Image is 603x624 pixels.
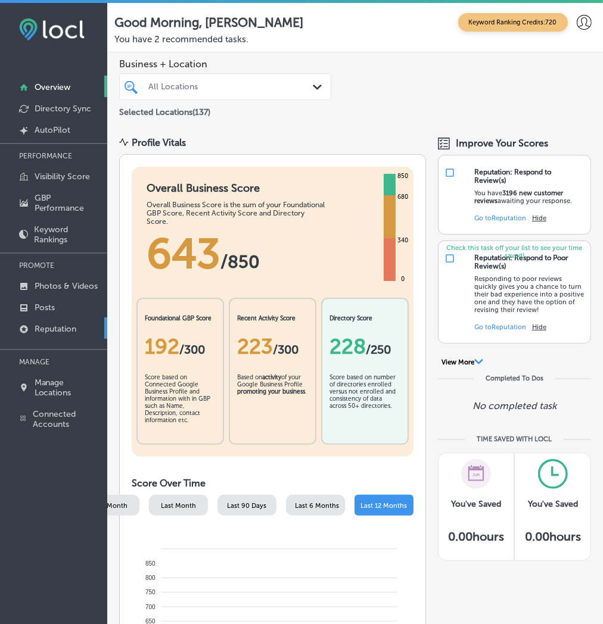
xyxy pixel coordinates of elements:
[237,334,308,359] div: 223
[360,502,407,510] span: Last 12 Months
[474,189,563,205] strong: 3196 new customer reviews
[35,171,90,182] p: Visibility Score
[35,281,98,291] p: Photos & Videos
[395,171,411,181] div: 850
[132,478,414,489] h2: Score Over Time
[119,58,331,70] span: Business + Location
[474,254,585,270] div: Reputation: Respond to Poor Review(s)
[474,189,585,205] p: You have awaiting your response.
[528,499,578,509] h3: You've Saved
[395,236,411,245] div: 340
[474,323,526,331] a: Go toReputation
[35,82,70,92] p: Overview
[366,342,391,357] span: /250
[477,435,552,443] div: TIME SAVED WITH LOCL
[35,324,76,334] p: Reputation
[145,374,216,433] div: Score based on Connected Google Business Profile and information with in GBP such as Name, Descri...
[330,334,400,359] div: 228
[35,125,70,135] p: AutoPilot
[119,102,210,117] p: Selected Locations ( 137 )
[474,168,585,185] div: Reputation: Respond to Review(s)
[438,358,487,369] button: View More
[439,244,590,260] p: Check this task off your list to see your time saved!
[161,502,196,510] span: Last Month
[262,374,281,381] b: activity
[147,201,325,226] div: Overall Business Score is the sum of your Foundational GBP Score, Recent Activity Score and Direc...
[227,502,266,510] span: Last 90 Days
[145,604,156,610] tspan: 700
[532,323,546,331] button: Hide
[145,315,216,322] h2: Foundational GBP Score
[474,214,526,222] a: Go toReputation
[237,374,308,433] div: Based on of your Google Business Profile .
[132,137,186,148] div: Profile Vitals
[486,375,543,382] div: Completed To Dos
[145,589,156,596] tspan: 750
[525,529,581,544] h5: 0.00 hours
[147,182,325,195] h1: Overall Business Score
[145,560,156,567] tspan: 850
[451,499,501,509] h3: You've Saved
[395,192,411,202] div: 680
[237,315,308,322] h2: Recent Activity Score
[179,342,205,357] span: / 300
[273,342,299,357] span: /300
[237,388,305,395] b: promoting your business
[35,302,55,313] p: Posts
[399,274,407,284] div: 0
[448,529,504,544] h5: 0.00 hours
[295,502,339,510] span: Last 6 Months
[148,82,314,92] div: All Locations
[33,409,101,429] p: Connected Accounts
[35,193,101,213] p: GBP Performance
[330,374,400,433] div: Score based on number of directories enrolled versus not enrolled and consistency of data across ...
[473,400,557,411] p: No completed task
[19,18,85,40] img: fda3e92497d09a02dc62c9cd864e3231.png
[114,34,596,45] p: You have 2 recommended tasks.
[35,377,101,398] p: Manage Locations
[145,575,156,581] tspan: 800
[35,104,91,114] p: Directory Sync
[458,13,568,32] span: Keyword Ranking Credits: 720
[330,315,400,322] h2: Directory Score
[456,138,548,149] span: Improve Your Scores
[220,251,260,273] span: / 850
[474,275,585,314] p: Responding to poor reviews quickly gives you a chance to turn their bad experience into a positiv...
[34,224,101,245] p: Keyword Rankings
[114,15,303,30] p: Good Morning, [PERSON_NAME]
[145,334,216,359] div: 192
[92,502,128,510] span: This Month
[147,229,220,279] span: 643
[532,214,546,222] button: Hide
